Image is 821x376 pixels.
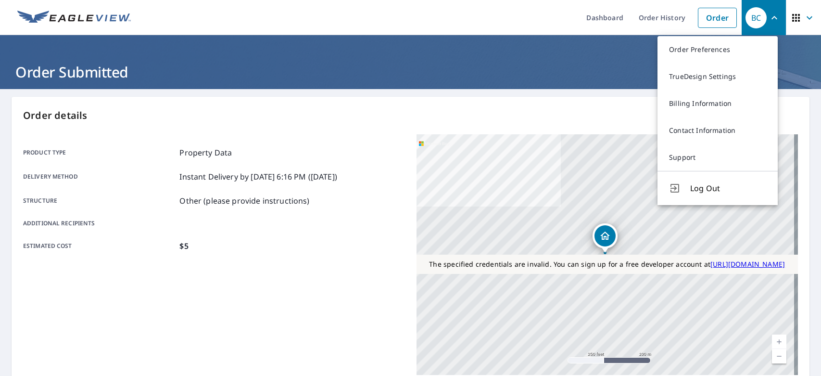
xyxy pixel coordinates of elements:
a: Order Preferences [657,36,778,63]
a: Current Level 17, Zoom In [772,335,786,349]
p: Structure [23,195,176,207]
p: Delivery method [23,171,176,182]
p: Order details [23,108,798,123]
span: Log Out [690,182,766,194]
a: [URL][DOMAIN_NAME] [710,259,785,269]
a: Support [657,144,778,171]
div: The specified credentials are invalid. You can sign up for a free developer account at http://www... [417,255,798,274]
a: Billing Information [657,90,778,117]
a: Order [698,8,737,28]
h1: Order Submitted [12,62,809,82]
div: Dropped pin, building 1, Residential property, 468 Silver Buckle Schertz, TX 78154 [593,223,618,253]
p: Product type [23,147,176,158]
div: BC [745,7,767,28]
p: Estimated cost [23,240,176,252]
p: Instant Delivery by [DATE] 6:16 PM ([DATE]) [179,171,337,182]
div: The specified credentials are invalid. You can sign up for a free developer account at [417,255,798,274]
img: EV Logo [17,11,131,25]
a: TrueDesign Settings [657,63,778,90]
a: Current Level 17, Zoom Out [772,349,786,363]
button: Log Out [657,171,778,205]
a: Contact Information [657,117,778,144]
p: Property Data [179,147,232,158]
p: $5 [179,240,188,252]
p: Other (please provide instructions) [179,195,309,207]
p: Additional recipients [23,219,176,228]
